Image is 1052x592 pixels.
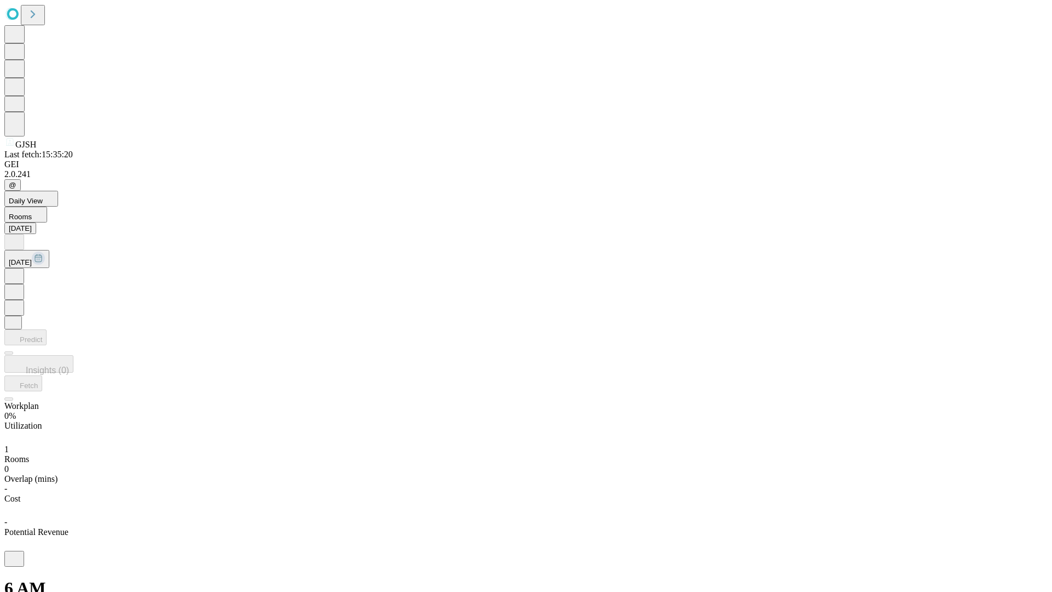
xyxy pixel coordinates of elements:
span: 1 [4,445,9,454]
button: Predict [4,329,47,345]
div: 2.0.241 [4,169,1048,179]
button: Rooms [4,207,47,223]
button: Fetch [4,375,42,391]
span: Workplan [4,401,39,411]
span: Overlap (mins) [4,474,58,483]
span: - [4,484,7,493]
span: Rooms [9,213,32,221]
span: Insights (0) [26,366,69,375]
span: Cost [4,494,20,503]
button: [DATE] [4,223,36,234]
span: @ [9,181,16,189]
span: Utilization [4,421,42,430]
span: Daily View [9,197,43,205]
div: GEI [4,160,1048,169]
span: - [4,517,7,527]
span: [DATE] [9,258,32,266]
button: [DATE] [4,250,49,268]
span: GJSH [15,140,36,149]
button: Daily View [4,191,58,207]
span: 0% [4,411,16,420]
span: Last fetch: 15:35:20 [4,150,73,159]
button: Insights (0) [4,355,73,373]
span: 0 [4,464,9,474]
span: Potential Revenue [4,527,68,537]
button: @ [4,179,21,191]
span: Rooms [4,454,29,464]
